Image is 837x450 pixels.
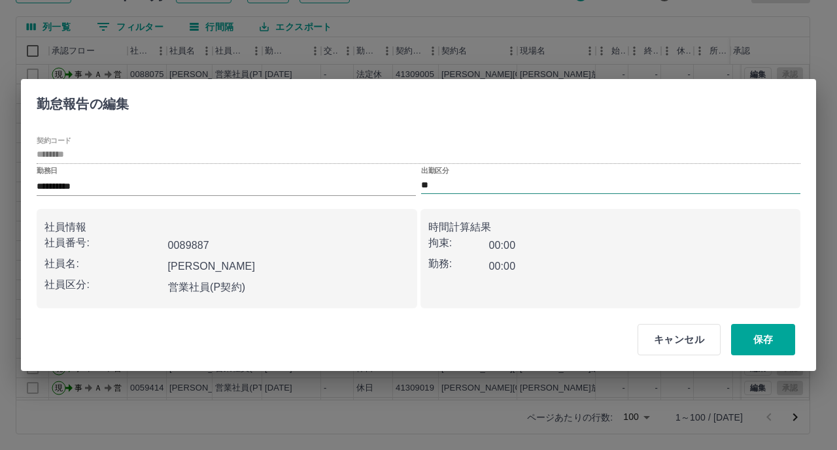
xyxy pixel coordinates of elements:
[168,261,256,272] b: [PERSON_NAME]
[488,240,515,251] b: 00:00
[421,166,449,176] label: 出勤区分
[168,240,209,251] b: 0089887
[168,281,246,293] b: 営業社員(P契約)
[37,166,58,176] label: 勤務日
[488,261,515,272] b: 00:00
[428,256,489,272] p: 勤務:
[731,324,795,355] button: 保存
[44,256,163,272] p: 社員名:
[37,135,71,145] label: 契約コード
[21,79,145,123] h2: 勤怠報告の編集
[428,235,489,251] p: 拘束:
[44,235,163,251] p: 社員番号:
[44,277,163,293] p: 社員区分:
[638,324,721,355] button: キャンセル
[44,219,409,235] p: 社員情報
[428,219,793,235] p: 時間計算結果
